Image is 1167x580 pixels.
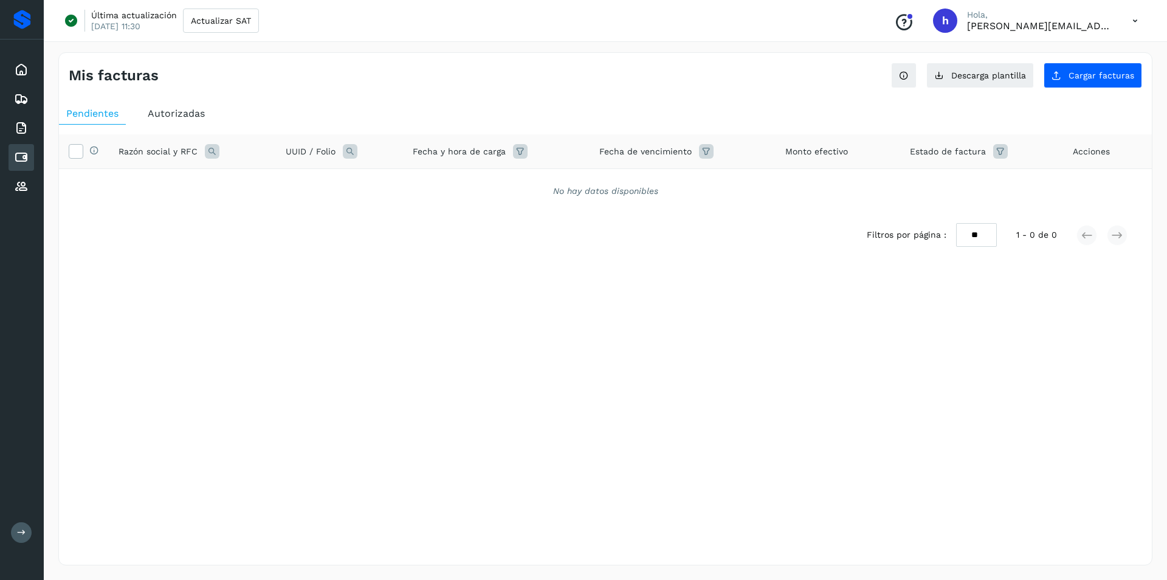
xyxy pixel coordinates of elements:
[785,145,848,158] span: Monto efectivo
[1044,63,1142,88] button: Cargar facturas
[69,67,159,85] h4: Mis facturas
[1016,229,1057,241] span: 1 - 0 de 0
[910,145,986,158] span: Estado de factura
[119,145,198,158] span: Razón social y RFC
[66,108,119,119] span: Pendientes
[413,145,506,158] span: Fecha y hora de carga
[926,63,1034,88] button: Descarga plantilla
[148,108,205,119] span: Autorizadas
[951,71,1026,80] span: Descarga plantilla
[191,16,251,25] span: Actualizar SAT
[1069,71,1134,80] span: Cargar facturas
[867,229,946,241] span: Filtros por página :
[91,21,140,32] p: [DATE] 11:30
[9,115,34,142] div: Facturas
[9,86,34,112] div: Embarques
[9,57,34,83] div: Inicio
[91,10,177,21] p: Última actualización
[967,20,1113,32] p: horacio@etv1.com.mx
[9,173,34,200] div: Proveedores
[967,10,1113,20] p: Hola,
[9,144,34,171] div: Cuentas por pagar
[286,145,336,158] span: UUID / Folio
[1073,145,1110,158] span: Acciones
[183,9,259,33] button: Actualizar SAT
[599,145,692,158] span: Fecha de vencimiento
[75,185,1136,198] div: No hay datos disponibles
